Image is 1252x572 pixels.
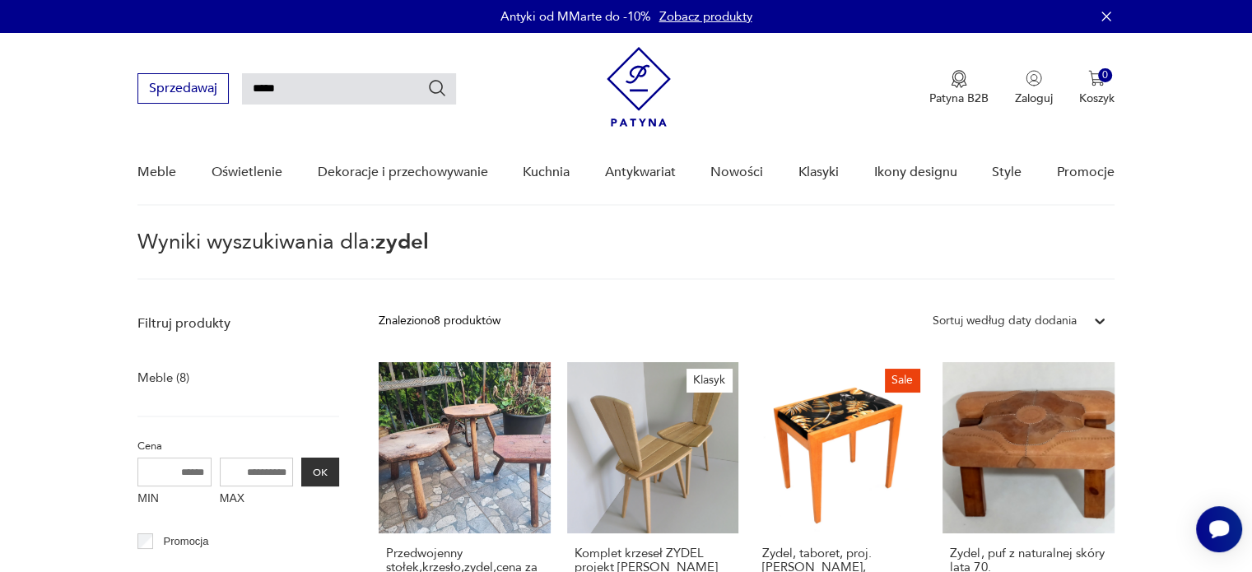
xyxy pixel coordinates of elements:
div: Znaleziono 8 produktów [379,312,500,330]
div: Sortuj według daty dodania [933,312,1077,330]
button: Patyna B2B [929,70,989,106]
img: Ikona koszyka [1088,70,1105,86]
button: Sprzedawaj [137,73,229,104]
label: MIN [137,486,212,513]
a: Zobacz produkty [659,8,752,25]
button: 0Koszyk [1079,70,1115,106]
a: Antykwariat [605,141,676,204]
label: MAX [220,486,294,513]
p: Patyna B2B [929,91,989,106]
a: Ikona medaluPatyna B2B [929,70,989,106]
a: Dekoracje i przechowywanie [317,141,487,204]
p: Promocja [164,532,209,551]
a: Sprzedawaj [137,84,229,95]
div: 0 [1098,68,1112,82]
a: Style [992,141,1022,204]
p: Antyki od MMarte do -10% [500,8,651,25]
a: Meble (8) [137,366,189,389]
img: Ikonka użytkownika [1026,70,1042,86]
p: Zaloguj [1015,91,1053,106]
a: Oświetlenie [212,141,282,204]
p: Koszyk [1079,91,1115,106]
p: Cena [137,437,339,455]
button: Szukaj [427,78,447,98]
button: Zaloguj [1015,70,1053,106]
a: Ikony designu [873,141,956,204]
a: Kuchnia [523,141,570,204]
a: Meble [137,141,176,204]
a: Promocje [1057,141,1115,204]
span: zydel [375,227,429,257]
iframe: Smartsupp widget button [1196,506,1242,552]
img: Ikona medalu [951,70,967,88]
p: Wyniki wyszukiwania dla: [137,232,1114,280]
p: Filtruj produkty [137,314,339,333]
button: OK [301,458,339,486]
img: Patyna - sklep z meblami i dekoracjami vintage [607,47,671,127]
a: Klasyki [798,141,839,204]
a: Nowości [710,141,763,204]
